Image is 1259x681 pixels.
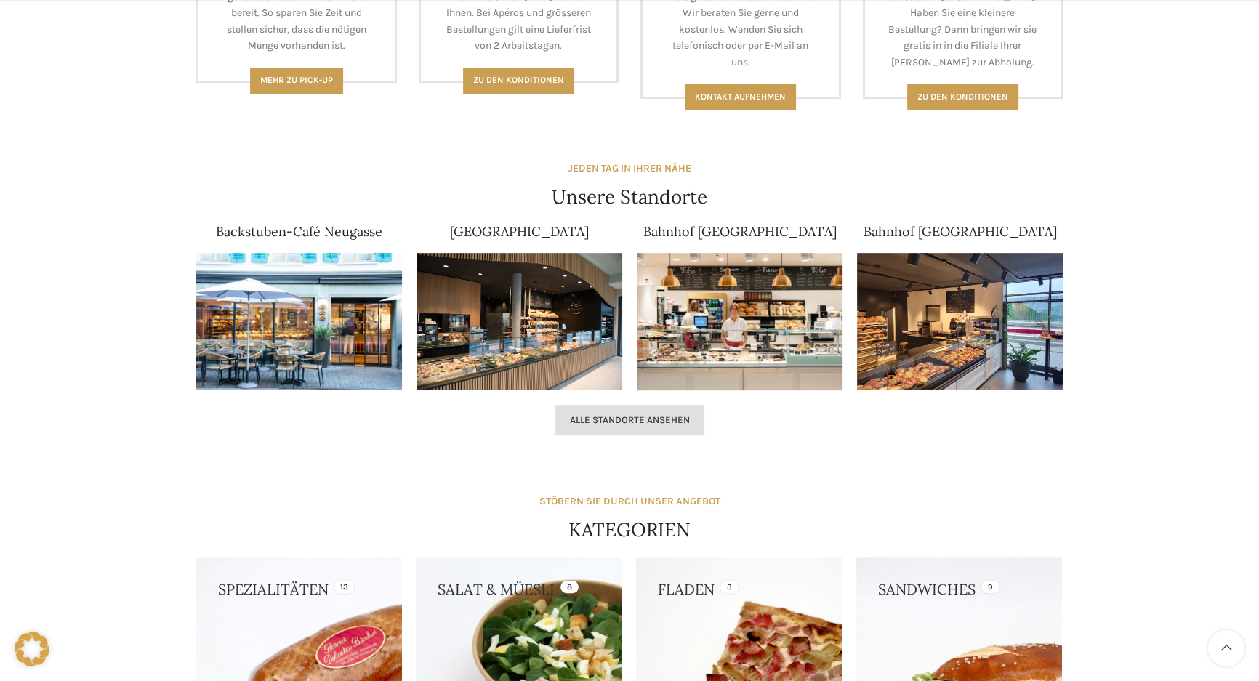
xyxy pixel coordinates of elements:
span: Zu den Konditionen [473,75,564,85]
a: Kontakt aufnehmen [685,84,796,110]
a: Backstuben-Café Neugasse [216,223,382,240]
a: [GEOGRAPHIC_DATA] [450,223,589,240]
a: Alle Standorte ansehen [555,405,704,435]
h4: Unsere Standorte [552,184,707,210]
a: Scroll to top button [1208,630,1244,666]
h4: KATEGORIEN [568,517,691,543]
a: Bahnhof [GEOGRAPHIC_DATA] [864,223,1057,240]
a: Zu den Konditionen [463,68,574,94]
a: Zu den konditionen [907,84,1018,110]
span: Alle Standorte ansehen [570,414,690,426]
span: Kontakt aufnehmen [695,92,786,102]
span: Zu den konditionen [917,92,1008,102]
a: Bahnhof [GEOGRAPHIC_DATA] [643,223,837,240]
a: Mehr zu Pick-Up [250,68,343,94]
div: JEDEN TAG IN IHRER NÄHE [568,161,691,177]
div: STÖBERN SIE DURCH UNSER ANGEBOT [539,493,720,509]
span: Mehr zu Pick-Up [260,75,333,85]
